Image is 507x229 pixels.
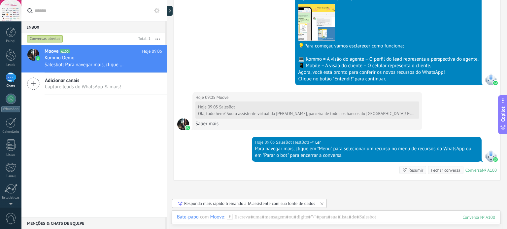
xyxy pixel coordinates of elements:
[1,196,20,200] div: Estatísticas
[195,121,419,127] div: Saber mais
[136,36,151,42] div: Total: 1
[198,111,415,116] div: Olá, tudo bem? Sou o assistente virtual da [PERSON_NAME], parceira de todos os bancos do [GEOGRAP...
[36,56,40,61] img: icon
[255,146,479,159] div: Para navegar mais, clique em "Menu" para selecionar um recurso no menu de recursos do WhatsApp ou...
[45,62,126,68] span: Salesbot: Para navegar mais, clique em "Menu" para selecionar um recurso no menu de recursos do W...
[27,35,63,43] div: Conversas abertas
[1,174,20,179] div: E-mail
[142,48,162,55] span: Hoje 09:05
[1,84,20,88] div: Chats
[298,63,479,69] div: 📱 Mobile = A visão do cliente – O celular representa o cliente.
[1,153,20,157] div: Listas
[465,167,482,173] div: Conversa
[184,201,315,206] div: Responda mais rápido treinando a IA assistente com sua fonte de dados
[298,69,479,76] div: Agora, você está pronto para conferir os novos recursos do WhatsApp!
[1,130,20,134] div: Calendário
[21,45,167,72] a: avatariconMooveA100Hoje 09:05Kommo DemoSalesbot: Para navegar mais, clique em "Menu" para selecio...
[45,84,121,90] span: Capture leads do WhatsApp & mais!
[210,214,224,220] div: Moove
[485,150,497,162] span: SalesBot
[1,63,20,67] div: Leads
[151,33,165,45] button: Mais
[45,77,121,84] span: Adicionar canais
[255,139,276,146] div: Hoje 09:05
[493,81,498,85] img: waba.svg
[462,215,495,220] div: 100
[298,56,479,63] div: 💻 Kommo = A visão do agente – O perfil do lead representa a perspectiva do agente.
[409,167,423,173] div: Resumir
[315,139,321,146] span: Ler
[298,43,479,49] div: 💡Para começar, vamos esclarecer como funciona:
[217,94,229,101] span: Moove
[276,139,309,146] span: SalesBot (TestBot)
[195,94,217,101] div: Hoje 09:05
[219,104,235,110] span: SalesBot
[485,73,497,85] span: SalesBot
[186,126,190,130] img: waba.svg
[45,55,75,61] span: Kommo Demo
[298,76,479,82] div: Clique no botão "Entendi!" para continuar.
[21,21,165,33] div: Inbox
[198,104,219,110] div: Hoje 09:05
[500,106,506,122] span: Copilot
[493,157,498,162] img: waba.svg
[1,39,20,43] div: Painel
[200,214,209,220] span: com
[224,214,225,220] span: :
[45,48,59,55] span: Moove
[298,4,335,41] img: 223-pt.png
[431,167,460,173] div: Fechar conversa
[21,217,165,229] div: Menções & Chats de equipe
[482,167,497,173] div: № A100
[177,118,189,130] span: Moove
[1,106,20,112] div: WhatsApp
[166,6,173,16] div: Mostrar
[60,49,70,53] span: A100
